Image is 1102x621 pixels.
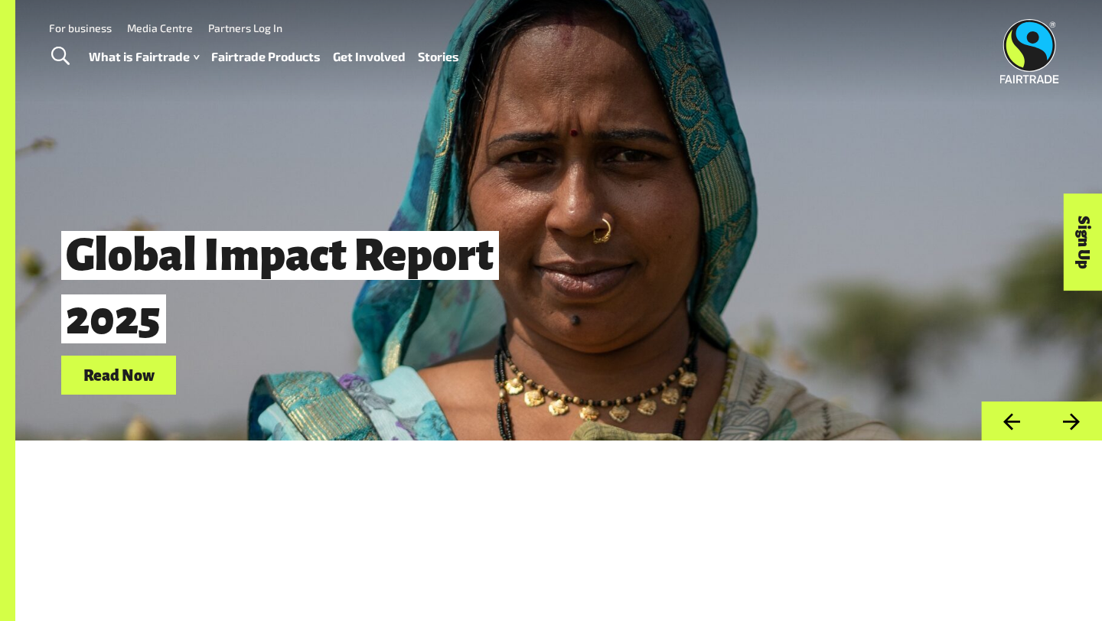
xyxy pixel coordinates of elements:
button: Next [1042,402,1102,441]
button: Previous [981,402,1042,441]
a: Partners Log In [208,21,282,34]
img: Fairtrade Australia New Zealand logo [1000,19,1059,83]
a: Read Now [61,356,176,395]
a: Toggle Search [41,37,79,76]
a: Media Centre [127,21,193,34]
a: What is Fairtrade [89,46,199,68]
span: Global Impact Report 2025 [61,231,499,343]
a: For business [49,21,112,34]
a: Stories [418,46,459,68]
a: Fairtrade Products [211,46,321,68]
a: Get Involved [333,46,406,68]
